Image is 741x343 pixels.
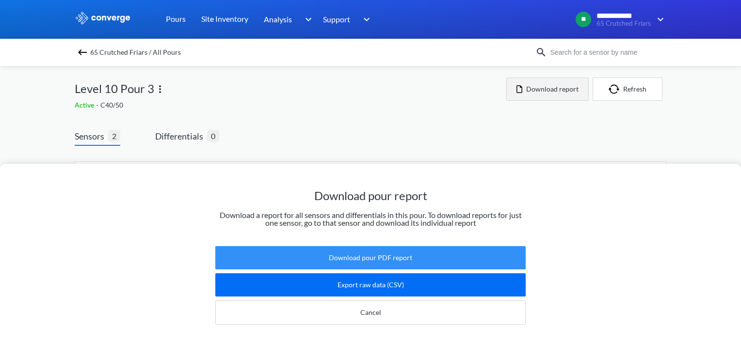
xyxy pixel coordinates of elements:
button: Cancel [215,300,526,325]
img: backspace.svg [77,47,88,58]
img: downArrow.svg [651,14,666,25]
span: Analysis [264,13,292,25]
img: logo_ewhite.svg [75,12,131,24]
img: downArrow.svg [357,14,372,25]
h1: Download pour report [215,188,526,203]
button: Export raw data (CSV) [215,273,526,296]
span: 65 Crutched Friars / All Pours [90,46,181,59]
button: Download pour PDF report [215,246,526,269]
p: Download a report for all sensors and differentials in this pour. To download reports for just on... [215,211,526,227]
img: downArrow.svg [299,14,314,25]
img: icon-search.svg [535,47,547,58]
span: Support [323,13,350,25]
input: Search for a sensor by name [547,47,664,58]
span: 65 Crutched Friars [596,20,651,27]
